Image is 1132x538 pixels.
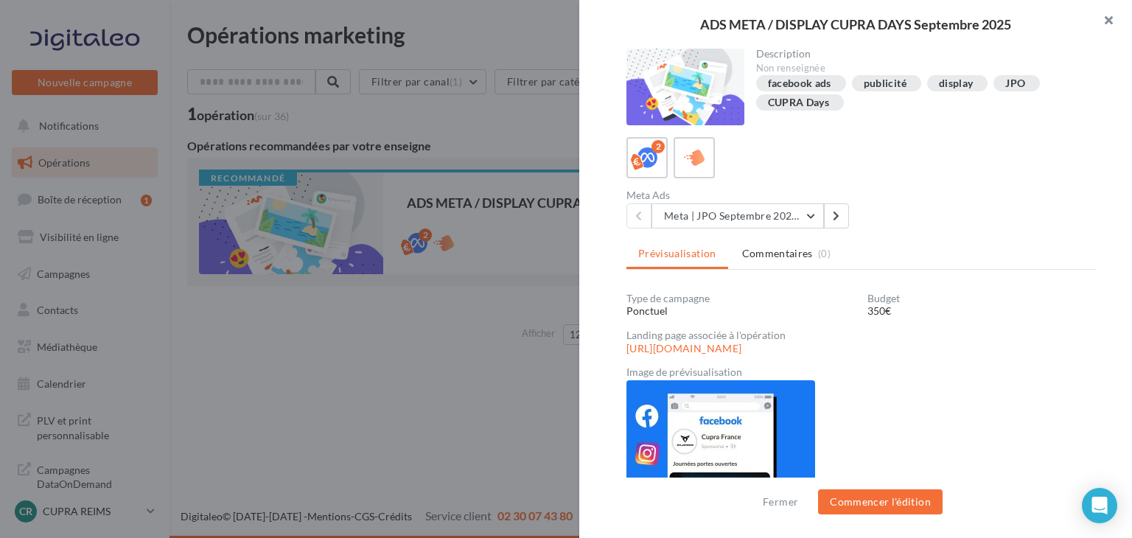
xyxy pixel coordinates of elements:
[651,203,824,228] button: Meta | JPO Septembre 2025 | Drive to store
[768,97,830,108] div: CUPRA Days
[818,489,943,514] button: Commencer l'édition
[626,190,856,200] div: Meta Ads
[603,18,1108,31] div: ADS META / DISPLAY CUPRA DAYS Septembre 2025
[651,140,665,153] div: 2
[626,343,741,354] a: [URL][DOMAIN_NAME]
[757,493,804,511] button: Fermer
[742,246,813,261] span: Commentaires
[756,49,1086,59] div: Description
[864,78,906,89] div: publicité
[626,304,856,318] div: Ponctuel
[1082,488,1117,523] div: Open Intercom Messenger
[626,293,856,304] div: Type de campagne
[768,78,831,89] div: facebook ads
[818,248,831,259] span: (0)
[1005,78,1025,89] div: JPO
[867,304,1097,318] div: 350€
[626,330,1097,340] div: Landing page associée à l'opération
[867,293,1097,304] div: Budget
[756,62,1086,75] div: Non renseignée
[939,78,973,89] div: display
[626,367,1097,377] div: Image de prévisualisation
